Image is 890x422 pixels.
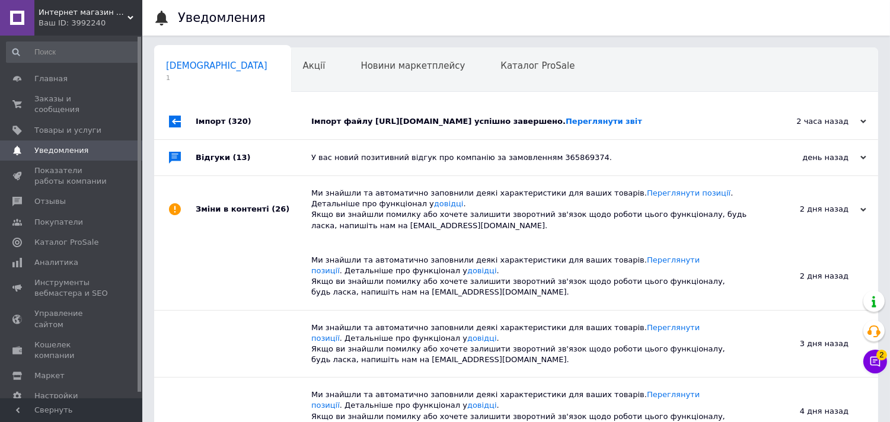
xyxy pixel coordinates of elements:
[748,116,866,127] div: 2 часа назад
[34,370,65,381] span: Маркет
[730,243,878,310] div: 2 дня назад
[166,73,267,82] span: 1
[361,60,465,71] span: Новини маркетплейсу
[311,323,700,343] a: Переглянути позиції
[467,334,497,343] a: довідці
[39,18,142,28] div: Ваш ID: 3992240
[196,176,311,243] div: Зміни в контенті
[34,145,88,156] span: Уведомления
[467,401,497,410] a: довідці
[311,152,748,163] div: У вас новий позитивний відгук про компанію за замовленням 365869374.
[863,350,887,373] button: Чат с покупателем2
[233,153,251,162] span: (13)
[34,196,66,207] span: Отзывы
[311,255,730,298] div: Ми знайшли та автоматично заповнили деякі характеристики для ваших товарів. . Детальніше про функ...
[228,117,251,126] span: (320)
[500,60,575,71] span: Каталог ProSale
[34,125,101,136] span: Товары и услуги
[311,116,748,127] div: Імпорт файлу [URL][DOMAIN_NAME] успішно завершено.
[34,94,110,115] span: Заказы и сообщения
[34,308,110,330] span: Управление сайтом
[39,7,127,18] span: Интернет магазин KlaRst
[196,104,311,139] div: Імпорт
[748,152,866,163] div: день назад
[272,204,289,213] span: (26)
[178,11,266,25] h1: Уведомления
[748,204,866,215] div: 2 дня назад
[876,350,887,360] span: 2
[34,277,110,299] span: Инструменты вебмастера и SEO
[566,117,642,126] a: Переглянути звіт
[647,188,730,197] a: Переглянути позиції
[34,165,110,187] span: Показатели работы компании
[6,41,140,63] input: Поиск
[34,237,98,248] span: Каталог ProSale
[434,199,464,208] a: довідці
[311,255,700,275] a: Переглянути позиції
[730,311,878,378] div: 3 дня назад
[196,140,311,175] div: Відгуки
[34,340,110,361] span: Кошелек компании
[166,60,267,71] span: [DEMOGRAPHIC_DATA]
[467,266,497,275] a: довідці
[311,322,730,366] div: Ми знайшли та автоматично заповнили деякі характеристики для ваших товарів. . Детальніше про функ...
[34,217,83,228] span: Покупатели
[311,188,748,231] div: Ми знайшли та автоматично заповнили деякі характеристики для ваших товарів. . Детальніше про функ...
[303,60,326,71] span: Акції
[34,73,68,84] span: Главная
[34,391,78,401] span: Настройки
[34,257,78,268] span: Аналитика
